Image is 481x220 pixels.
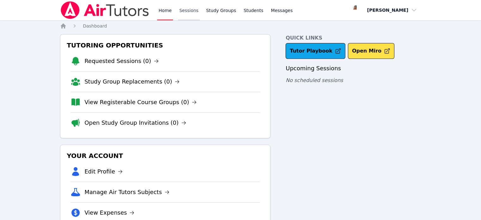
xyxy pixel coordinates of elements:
a: Study Group Replacements (0) [84,77,180,86]
h3: Tutoring Opportunities [65,40,265,51]
a: Manage Air Tutors Subjects [84,188,170,197]
button: Open Miro [348,43,394,59]
img: Air Tutors [60,1,150,19]
a: View Expenses [84,208,134,217]
a: Open Study Group Invitations (0) [84,118,186,127]
nav: Breadcrumb [60,23,421,29]
a: Tutor Playbook [286,43,345,59]
span: Messages [271,7,293,14]
span: Dashboard [83,23,107,28]
h3: Your Account [65,150,265,161]
a: View Registerable Course Groups (0) [84,98,197,107]
a: Edit Profile [84,167,123,176]
span: No scheduled sessions [286,77,343,83]
a: Dashboard [83,23,107,29]
h3: Upcoming Sessions [286,64,421,73]
h4: Quick Links [286,34,421,42]
a: Requested Sessions (0) [84,57,159,66]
